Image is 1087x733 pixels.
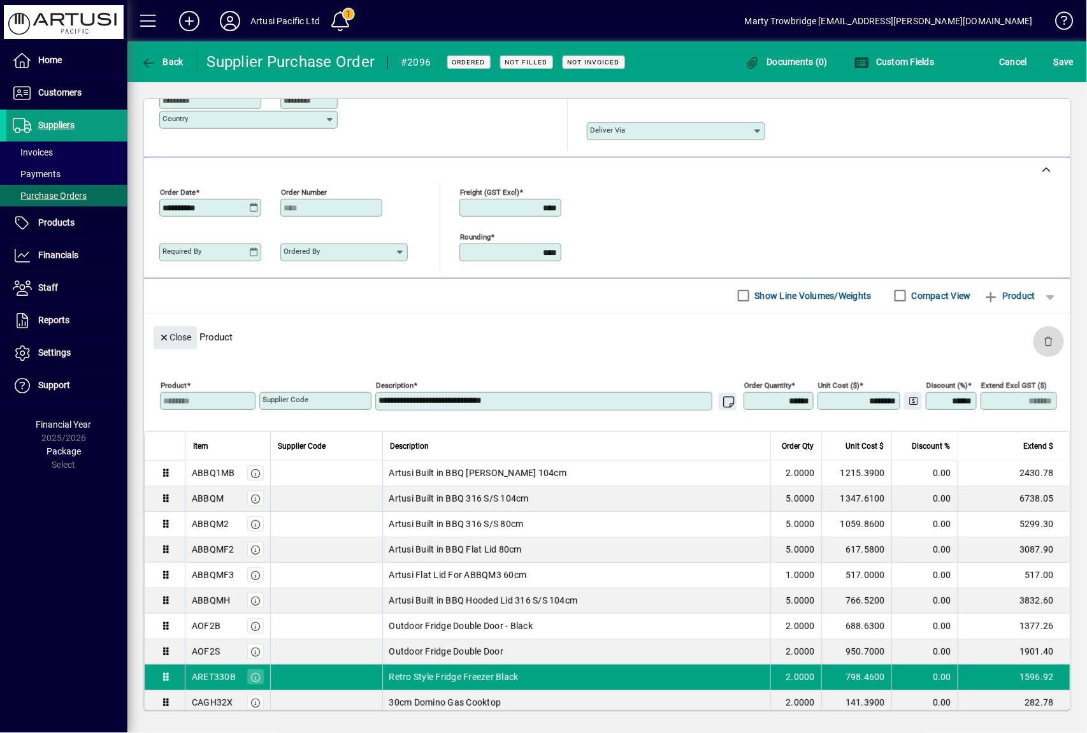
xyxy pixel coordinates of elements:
div: Marty Trowbridge [EMAIL_ADDRESS][PERSON_NAME][DOMAIN_NAME] [745,11,1033,31]
div: ABBQMF2 [192,543,234,556]
td: 2430.78 [958,461,1070,486]
td: 5.0000 [770,486,821,512]
div: ABBQMH [192,594,231,607]
mat-label: Ordered by [284,247,320,256]
span: Discount % [912,439,950,453]
td: 5299.30 [958,512,1070,537]
a: Reports [6,305,127,337]
span: Invoices [13,147,53,157]
td: 3832.60 [958,588,1070,614]
a: Invoices [6,142,127,163]
div: ABBQMF3 [192,569,234,581]
td: 517.0000 [821,563,891,588]
mat-label: Discount (%) [926,381,968,389]
mat-label: Rounding [460,232,491,241]
div: Artusi Pacific Ltd [250,11,320,31]
span: Back [141,57,184,67]
td: 766.5200 [821,588,891,614]
span: Staff [38,282,58,293]
span: Unit Cost $ [846,439,884,453]
td: 1347.6100 [821,486,891,512]
td: 0.00 [891,563,958,588]
a: Financials [6,240,127,272]
div: ABBQM2 [192,518,229,530]
td: 3087.90 [958,537,1070,563]
app-page-header-button: Delete [1033,335,1064,347]
div: Supplier Purchase Order [207,52,375,72]
mat-label: Unit Cost ($) [818,381,860,389]
span: Financials [38,250,78,260]
mat-label: Required by [162,247,201,256]
td: 0.00 [891,588,958,614]
button: Delete [1033,326,1064,357]
button: Add [169,10,210,33]
span: Support [38,380,70,390]
mat-label: Country [162,114,188,123]
a: Products [6,207,127,239]
span: Customers [38,87,82,98]
div: CAGH32X [192,696,233,709]
td: 0.00 [891,537,958,563]
span: Cancel [1000,52,1028,72]
span: Product [984,286,1035,306]
span: Close [159,327,192,348]
mat-label: Freight (GST excl) [460,187,519,196]
mat-label: Extend excl GST ($) [981,381,1047,389]
td: 0.00 [891,665,958,690]
td: 0.00 [891,512,958,537]
span: Financial Year [36,419,92,430]
a: Support [6,370,127,402]
app-page-header-button: Back [127,50,198,73]
button: Save [1051,50,1077,73]
span: Products [38,217,75,228]
span: Item [193,439,208,453]
div: Product [144,314,1070,360]
td: 5.0000 [770,588,821,614]
button: Close [154,326,197,349]
label: Show Line Volumes/Weights [752,289,872,302]
span: Artusi Flat Lid For ABBQM3 60cm [389,569,527,581]
mat-label: Order number [281,187,327,196]
div: #2096 [401,52,431,73]
span: Outdoor Fridge Double Door - Black [389,620,533,632]
td: 517.00 [958,563,1070,588]
span: 30cm Domino Gas Cooktop [389,696,501,709]
a: Settings [6,337,127,369]
span: Purchase Orders [13,191,87,201]
td: 0.00 [891,486,958,512]
td: 5.0000 [770,512,821,537]
span: Not Filled [505,58,548,66]
span: Outdoor Fridge Double Door [389,645,504,658]
mat-label: Deliver via [590,126,625,134]
button: Profile [210,10,250,33]
td: 0.00 [891,461,958,486]
button: Custom Fields [851,50,938,73]
a: Customers [6,77,127,109]
mat-label: Supplier Code [263,395,308,404]
div: AOF2S [192,645,220,658]
td: 2.0000 [770,690,821,716]
button: Cancel [997,50,1031,73]
td: 1377.26 [958,614,1070,639]
label: Compact View [909,289,971,302]
span: Settings [38,347,71,358]
a: Payments [6,163,127,185]
td: 950.7000 [821,639,891,665]
button: Back [138,50,187,73]
span: Artusi Built in BBQ 316 S/S 80cm [389,518,524,530]
span: Payments [13,169,61,179]
span: Artusi Built in BBQ 316 S/S 104cm [389,492,529,505]
div: ARET330B [192,671,236,683]
span: S [1054,57,1059,67]
td: 0.00 [891,690,958,716]
span: Package [47,446,81,456]
td: 6738.05 [958,486,1070,512]
mat-label: Order Quantity [744,381,791,389]
span: Not Invoiced [568,58,620,66]
td: 1596.92 [958,665,1070,690]
a: Home [6,45,127,76]
a: Staff [6,272,127,304]
td: 0.00 [891,614,958,639]
span: Suppliers [38,120,75,130]
td: 2.0000 [770,665,821,690]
